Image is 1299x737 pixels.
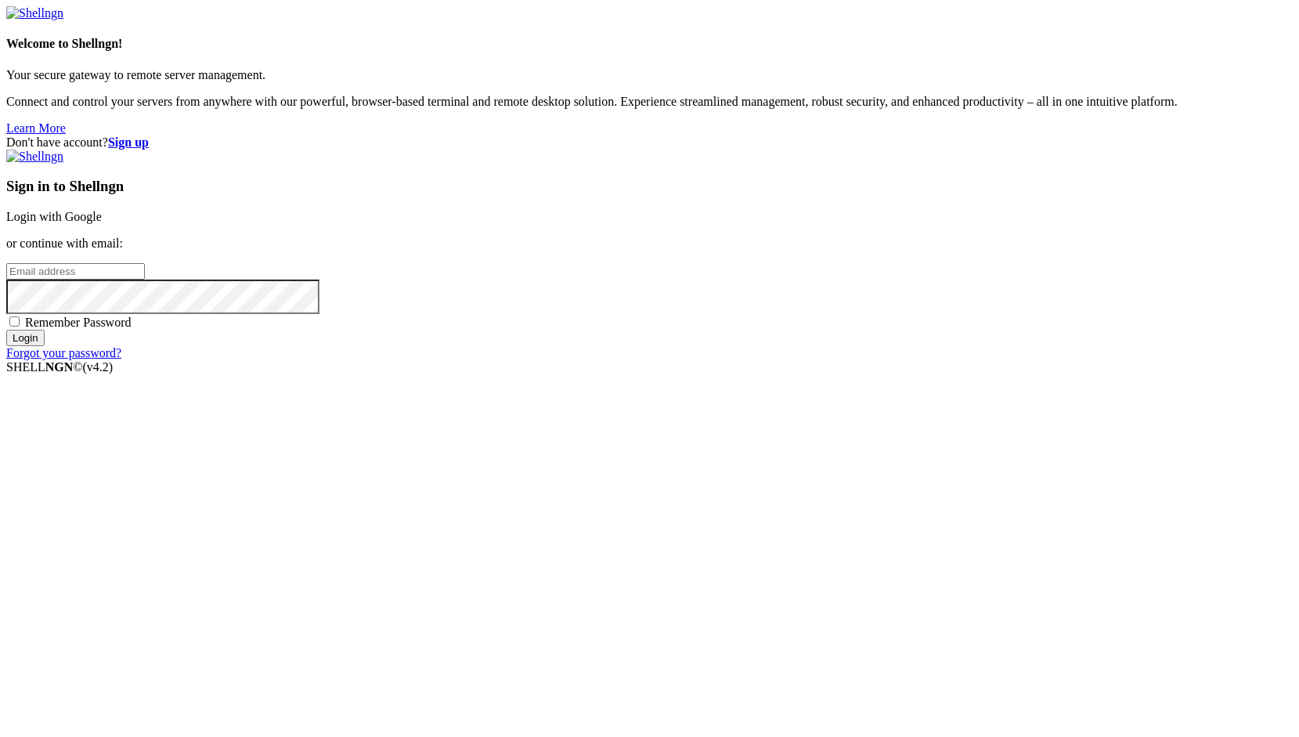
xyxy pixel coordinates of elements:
[6,68,1293,82] p: Your secure gateway to remote server management.
[45,360,74,374] b: NGN
[6,37,1293,51] h4: Welcome to Shellngn!
[6,330,45,346] input: Login
[6,121,66,135] a: Learn More
[6,6,63,20] img: Shellngn
[6,263,145,280] input: Email address
[6,210,102,223] a: Login with Google
[9,316,20,327] input: Remember Password
[25,316,132,329] span: Remember Password
[83,360,114,374] span: 4.2.0
[6,360,113,374] span: SHELL ©
[6,95,1293,109] p: Connect and control your servers from anywhere with our powerful, browser-based terminal and remo...
[6,237,1293,251] p: or continue with email:
[6,135,1293,150] div: Don't have account?
[6,150,63,164] img: Shellngn
[108,135,149,149] a: Sign up
[6,346,121,359] a: Forgot your password?
[6,178,1293,195] h3: Sign in to Shellngn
